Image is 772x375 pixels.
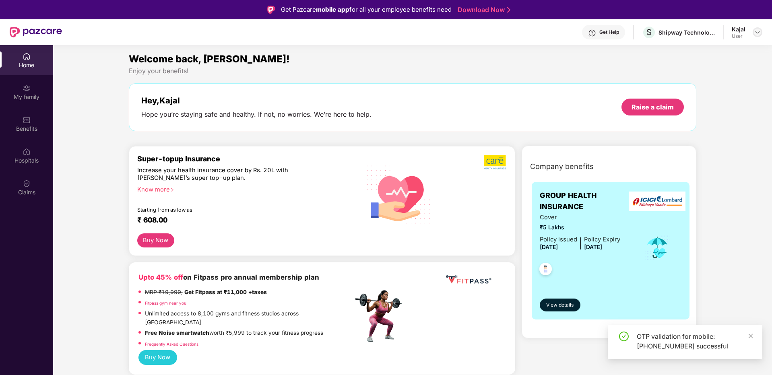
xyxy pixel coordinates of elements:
[646,27,652,37] span: S
[732,25,745,33] div: Kajal
[184,289,267,295] strong: Get Fitpass at ₹11,000 +taxes
[137,167,318,182] div: Increase your health insurance cover by Rs. 20L with [PERSON_NAME]’s super top-up plan.
[137,216,345,225] div: ₹ 608.00
[629,192,685,211] img: insurerLogo
[599,29,619,35] div: Get Help
[145,301,186,305] a: Fitpass gym near you
[267,6,275,14] img: Logo
[137,155,353,163] div: Super-topup Insurance
[145,330,209,336] strong: Free Noise smartwatch
[540,213,620,222] span: Cover
[637,332,753,351] div: OTP validation for mobile: [PHONE_NUMBER] successful
[137,233,174,247] button: Buy Now
[530,161,594,172] span: Company benefits
[145,289,183,295] del: MRP ₹19,999,
[23,148,31,156] img: svg+xml;base64,PHN2ZyBpZD0iSG9zcGl0YWxzIiB4bWxucz0iaHR0cDovL3d3dy53My5vcmcvMjAwMC9zdmciIHdpZHRoPS...
[540,299,580,311] button: View details
[619,332,629,341] span: check-circle
[23,179,31,187] img: svg+xml;base64,PHN2ZyBpZD0iQ2xhaW0iIHhtbG5zPSJodHRwOi8vd3d3LnczLm9yZy8yMDAwL3N2ZyIgd2lkdGg9IjIwIi...
[141,96,372,105] div: Hey, Kajal
[644,234,671,261] img: icon
[754,29,761,35] img: svg+xml;base64,PHN2ZyBpZD0iRHJvcGRvd24tMzJ4MzIiIHhtbG5zPSJodHRwOi8vd3d3LnczLm9yZy8yMDAwL3N2ZyIgd2...
[748,333,753,339] span: close
[10,27,62,37] img: New Pazcare Logo
[458,6,508,14] a: Download Now
[484,155,507,170] img: b5dec4f62d2307b9de63beb79f102df3.png
[546,301,574,309] span: View details
[732,33,745,39] div: User
[536,260,555,280] img: svg+xml;base64,PHN2ZyB4bWxucz0iaHR0cDovL3d3dy53My5vcmcvMjAwMC9zdmciIHdpZHRoPSI0OC45NDMiIGhlaWdodD...
[138,350,177,365] button: Buy Now
[23,52,31,60] img: svg+xml;base64,PHN2ZyBpZD0iSG9tZSIgeG1sbnM9Imh0dHA6Ly93d3cudzMub3JnLzIwMDAvc3ZnIiB3aWR0aD0iMjAiIG...
[540,235,577,244] div: Policy issued
[540,190,634,213] span: GROUP HEALTH INSURANCE
[145,342,200,346] a: Frequently Asked Questions!
[141,110,372,119] div: Hope you’re staying safe and healthy. If not, no worries. We’re here to help.
[23,116,31,124] img: svg+xml;base64,PHN2ZyBpZD0iQmVuZWZpdHMiIHhtbG5zPSJodHRwOi8vd3d3LnczLm9yZy8yMDAwL3N2ZyIgd2lkdGg9Ij...
[353,288,409,344] img: fpp.png
[360,155,437,233] img: svg+xml;base64,PHN2ZyB4bWxucz0iaHR0cDovL3d3dy53My5vcmcvMjAwMC9zdmciIHhtbG5zOnhsaW5rPSJodHRwOi8vd3...
[138,273,183,281] b: Upto 45% off
[137,207,319,212] div: Starting from as low as
[540,244,558,250] span: [DATE]
[316,6,349,13] strong: mobile app
[540,223,620,232] span: ₹5 Lakhs
[658,29,715,36] div: Shipway Technology Pvt. Ltd
[588,29,596,37] img: svg+xml;base64,PHN2ZyBpZD0iSGVscC0zMngzMiIgeG1sbnM9Imh0dHA6Ly93d3cudzMub3JnLzIwMDAvc3ZnIiB3aWR0aD...
[281,5,452,14] div: Get Pazcare for all your employee benefits need
[145,309,353,327] p: Unlimited access to 8,100 gyms and fitness studios across [GEOGRAPHIC_DATA]
[129,67,697,75] div: Enjoy your benefits!
[584,244,602,250] span: [DATE]
[632,103,674,111] div: Raise a claim
[145,329,323,338] p: worth ₹5,999 to track your fitness progress
[444,272,493,287] img: fppp.png
[137,186,348,192] div: Know more
[584,235,620,244] div: Policy Expiry
[507,6,510,14] img: Stroke
[138,273,319,281] b: on Fitpass pro annual membership plan
[170,187,174,192] span: right
[129,53,290,65] span: Welcome back, [PERSON_NAME]!
[23,84,31,92] img: svg+xml;base64,PHN2ZyB3aWR0aD0iMjAiIGhlaWdodD0iMjAiIHZpZXdCb3g9IjAgMCAyMCAyMCIgZmlsbD0ibm9uZSIgeG...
